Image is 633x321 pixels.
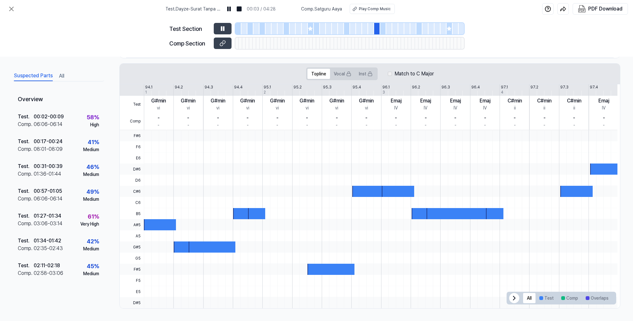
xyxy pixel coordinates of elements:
div: 03:06 - 03:14 [34,220,63,227]
div: - [365,114,367,122]
div: 94.4 [234,84,243,90]
div: vi [276,105,279,111]
div: Emaj [598,97,609,105]
div: 94.3 [205,84,213,90]
button: Play Comp Music [350,4,395,14]
div: - [217,122,219,129]
div: vi [246,105,249,111]
div: - [484,122,486,129]
img: pause [226,6,232,12]
div: Medium [83,146,99,153]
button: Comp [557,293,582,303]
span: A5 [120,230,144,241]
div: ii [514,105,516,111]
button: PDF Download [577,3,624,14]
span: Comp . Satguru Aaya [301,6,342,12]
div: - [187,114,189,122]
div: Comp . [18,145,34,153]
div: - [158,122,159,129]
button: Suspected Parts [14,71,53,81]
span: G5 [120,253,144,264]
span: Comp [120,113,144,130]
div: 02:11 - 02:18 [34,262,60,269]
button: Overlaps [582,293,612,303]
div: - [425,114,427,122]
div: G#min [151,97,166,105]
div: 94.2 [175,84,183,90]
div: Emaj [450,97,461,105]
div: Test . [18,163,34,170]
div: Comp . [18,220,34,227]
div: 06:06 - 06:14 [34,121,63,128]
div: IV [394,105,398,111]
div: C#min [537,97,552,105]
div: High [90,122,99,128]
div: Play Comp Music [359,6,391,12]
div: 41 % [88,138,99,146]
div: Comp . [18,245,34,252]
div: PDF Download [588,5,623,13]
button: Test [535,293,557,303]
div: - [395,122,397,129]
div: 95.3 [323,84,332,90]
div: - [306,114,308,122]
div: 08:01 - 08:09 [34,145,63,153]
div: - [395,114,397,122]
div: - [455,122,456,129]
div: 45 % [87,262,99,270]
div: Comp . [18,195,34,203]
span: F#6 [120,130,144,141]
div: 96.1 [382,84,390,90]
div: C#min [508,97,522,105]
div: vi [216,105,219,111]
div: - [514,122,516,129]
button: Vocal [330,69,355,79]
div: - [573,114,575,122]
div: vi [187,105,190,111]
div: Comp . [18,170,34,178]
div: - [187,122,189,129]
span: F6 [120,141,144,152]
div: G#min [240,97,255,105]
div: G#min [211,97,226,105]
div: Test . [18,212,34,220]
div: - [246,114,249,122]
div: - [454,114,456,122]
div: 00:17 - 00:24 [34,138,63,145]
button: Inst [355,69,376,79]
div: Very High [80,221,99,227]
div: - [484,114,486,122]
div: - [217,114,219,122]
span: E5 [120,286,144,297]
div: 01:36 - 01:44 [34,170,61,178]
div: Emaj [480,97,490,105]
div: Comp . [18,269,34,277]
div: Test . [18,237,34,245]
div: - [158,114,160,122]
div: Comp . [18,121,34,128]
div: - [514,114,516,122]
div: - [276,122,278,129]
div: 95.1 [264,84,271,90]
div: - [247,122,249,129]
div: 61 % [88,212,99,221]
div: Medium [83,270,99,277]
span: G#5 [120,241,144,253]
div: ii [573,105,575,111]
div: 00:31 - 00:39 [34,163,63,170]
img: stop [236,6,242,12]
div: G#min [300,97,314,105]
div: - [276,114,279,122]
span: D6 [120,175,144,186]
div: 06:06 - 06:14 [34,195,63,203]
div: Test . [18,187,34,195]
div: 4 [501,89,503,95]
img: help [545,6,551,12]
button: All [59,71,64,81]
div: 1 [145,89,147,95]
div: - [603,122,605,129]
div: 49 % [86,187,99,196]
img: share [560,6,566,12]
button: All [523,293,535,303]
